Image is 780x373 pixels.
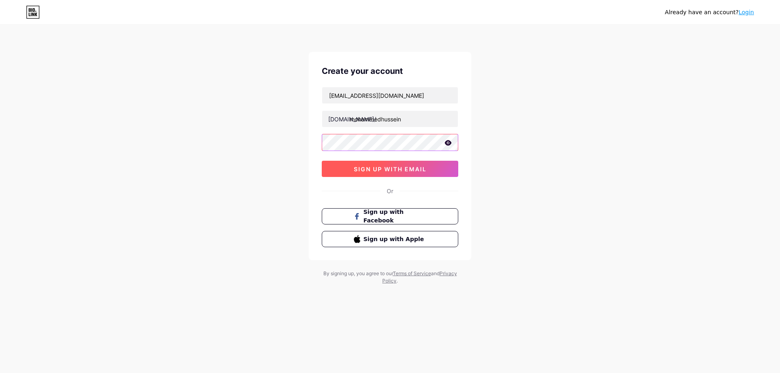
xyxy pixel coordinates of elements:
[354,166,427,172] span: sign up with email
[322,111,458,127] input: username
[393,270,431,276] a: Terms of Service
[364,235,427,244] span: Sign up with Apple
[364,208,427,225] span: Sign up with Facebook
[387,187,393,195] div: Or
[322,87,458,103] input: Email
[321,270,459,285] div: By signing up, you agree to our and .
[322,65,458,77] div: Create your account
[665,8,754,17] div: Already have an account?
[322,161,458,177] button: sign up with email
[739,9,754,15] a: Login
[322,208,458,224] button: Sign up with Facebook
[328,115,376,123] div: [DOMAIN_NAME]/
[322,231,458,247] button: Sign up with Apple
